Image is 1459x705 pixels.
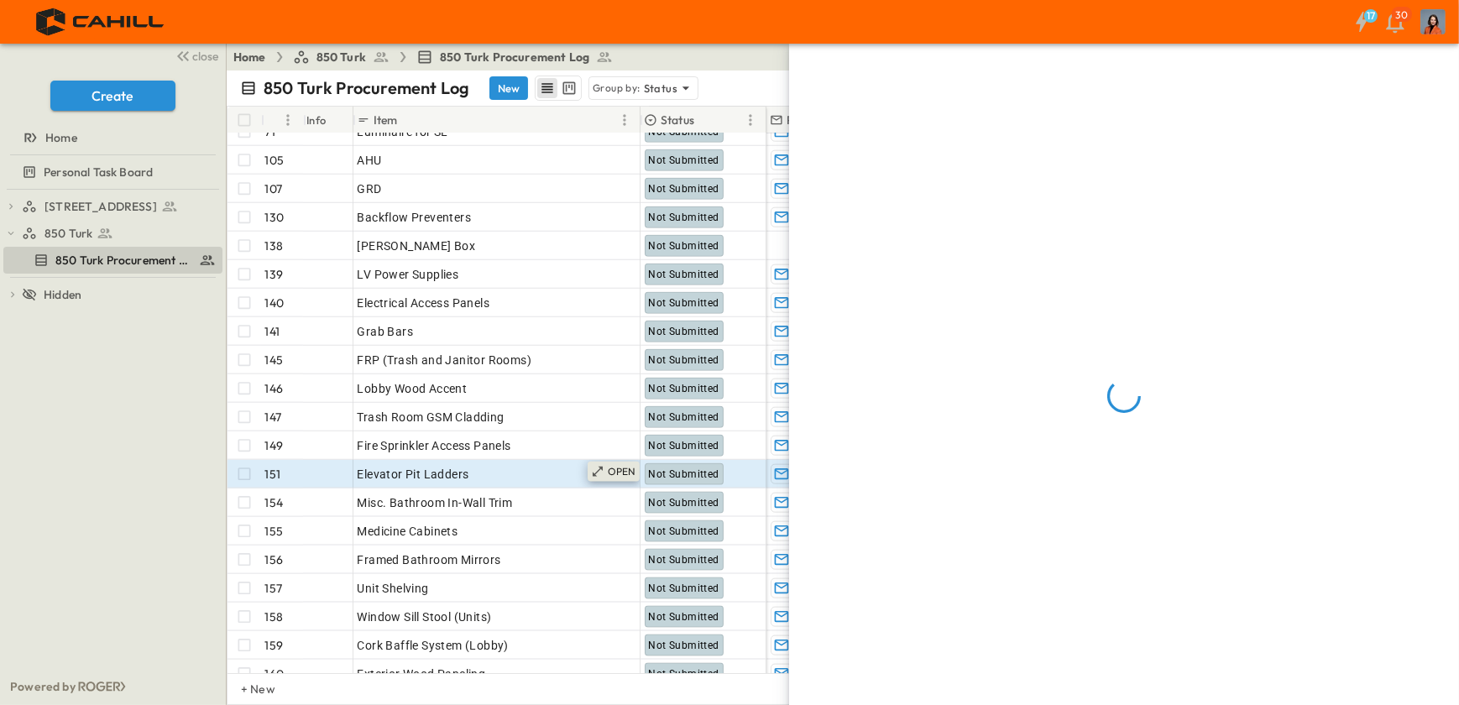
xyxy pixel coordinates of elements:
p: Status [661,112,694,128]
p: 850 Turk Procurement Log [264,76,469,100]
span: Hidden [44,286,81,303]
span: Personal Task Board [44,164,153,180]
span: Not Submitted [649,183,719,195]
button: Menu [614,110,635,130]
button: Sort [698,111,716,129]
span: Not Submitted [649,554,719,566]
h6: 17 [1367,9,1376,23]
p: 105 [265,152,285,169]
p: 156 [265,551,284,568]
div: Info [303,107,353,133]
span: Fire Sprinkler Access Panels [358,437,511,454]
span: Not Submitted [649,269,719,280]
span: Exterior Wood Paneling [358,666,486,682]
div: test [3,159,222,185]
span: Home [45,129,77,146]
nav: breadcrumbs [233,49,623,65]
img: 4f72bfc4efa7236828875bac24094a5ddb05241e32d018417354e964050affa1.png [20,4,182,39]
span: Not Submitted [649,525,719,537]
p: Status [644,80,677,97]
p: 155 [265,523,284,540]
div: test [3,193,222,220]
p: Item [374,112,398,128]
span: Trash Room GSM Cladding [358,409,505,426]
button: Sort [268,111,286,129]
span: 850 Turk Procurement Log [55,252,192,269]
p: 159 [265,637,284,654]
span: Not Submitted [649,354,719,366]
span: 850 Turk [316,49,366,65]
span: [STREET_ADDRESS] [44,198,157,215]
p: 147 [265,409,282,426]
span: Not Submitted [649,154,719,166]
p: 107 [265,180,283,197]
span: Medicine Cabinets [358,523,458,540]
p: 141 [265,323,280,340]
p: + New [241,681,251,697]
span: [PERSON_NAME] Box [358,238,476,254]
span: 850 Turk Procurement Log [440,49,589,65]
span: Grab Bars [358,323,414,340]
span: Not Submitted [649,211,719,223]
span: Not Submitted [649,326,719,337]
div: Info [306,97,327,144]
span: Backflow Preventers [358,209,472,226]
p: 157 [265,580,283,597]
img: Profile Picture [1420,9,1446,34]
span: Not Submitted [649,497,719,509]
span: Not Submitted [649,668,719,680]
div: test [3,247,222,274]
p: 154 [265,494,284,511]
span: Misc. Bathroom In-Wall Trim [358,494,513,511]
span: Not Submitted [649,468,719,480]
p: 146 [265,380,284,397]
p: POC [787,112,812,128]
span: Not Submitted [649,383,719,394]
div: # [261,107,303,133]
p: 158 [265,608,284,625]
button: Menu [278,110,298,130]
p: 138 [265,238,284,254]
span: Not Submitted [649,640,719,651]
span: Framed Bathroom Mirrors [358,551,501,568]
span: AHU [358,152,382,169]
span: Window Sill Stool (Units) [358,608,492,625]
span: Not Submitted [649,582,719,594]
div: table view [535,76,582,101]
button: kanban view [558,78,579,98]
span: FRP (Trash and Janitor Rooms) [358,352,532,368]
span: Not Submitted [649,411,719,423]
button: Create [50,81,175,111]
span: GRD [358,180,382,197]
p: 140 [265,295,285,311]
button: row view [537,78,557,98]
p: 30 [1396,8,1408,22]
p: OPEN [608,465,636,478]
a: Home [233,49,266,65]
span: Not Submitted [649,611,719,623]
p: 139 [265,266,284,283]
span: Electrical Access Panels [358,295,490,311]
span: Not Submitted [649,126,719,138]
p: Group by: [593,80,641,97]
button: Menu [740,110,761,130]
button: Sort [401,111,420,129]
span: Cork Baffle System (Lobby) [358,637,509,654]
span: Not Submitted [649,240,719,252]
span: Not Submitted [649,440,719,452]
span: close [193,48,219,65]
span: 850 Turk [44,225,92,242]
span: Elevator Pit Ladders [358,466,469,483]
span: Lobby Wood Accent [358,380,468,397]
button: New [489,76,528,100]
span: Not Submitted [649,297,719,309]
p: 130 [265,209,285,226]
p: 160 [265,666,285,682]
span: LV Power Supplies [358,266,459,283]
span: Unit Shelving [358,580,429,597]
div: test [3,220,222,247]
p: 151 [265,466,281,483]
p: 149 [265,437,284,454]
p: 145 [265,352,284,368]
